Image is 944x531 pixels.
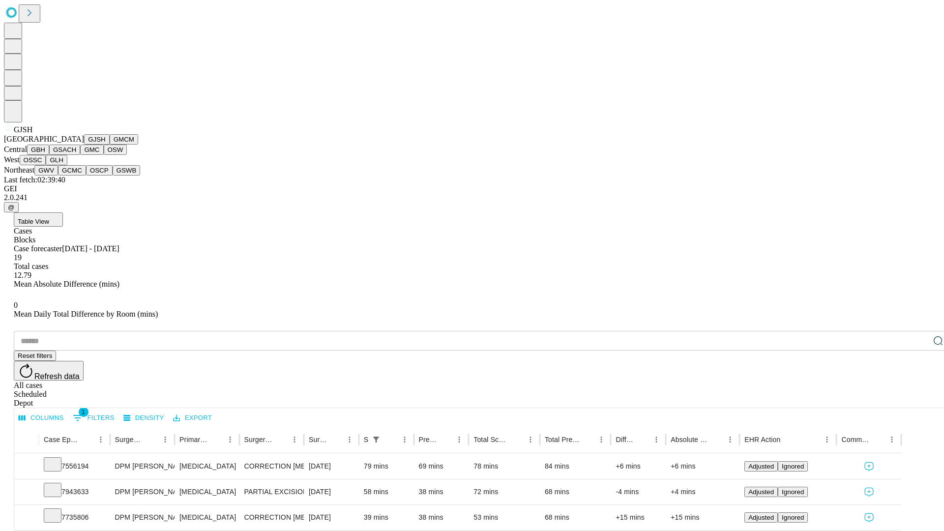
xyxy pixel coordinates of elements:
span: Table View [18,218,49,225]
button: GCMC [58,165,86,176]
button: Menu [723,433,737,446]
div: 38 mins [419,479,464,504]
span: Ignored [782,463,804,470]
button: @ [4,202,19,212]
span: Mean Daily Total Difference by Room (mins) [14,310,158,318]
div: CORRECTION [MEDICAL_DATA] [244,505,299,530]
span: Reset filters [18,352,52,359]
span: [DATE] - [DATE] [62,244,119,253]
div: 78 mins [473,454,535,479]
button: Table View [14,212,63,227]
div: DPM [PERSON_NAME] [PERSON_NAME] [115,454,170,479]
div: [MEDICAL_DATA] [179,505,234,530]
div: Surgeon Name [115,436,144,443]
button: Sort [510,433,524,446]
div: 39 mins [364,505,409,530]
span: Refresh data [34,372,80,381]
span: Central [4,145,27,153]
button: GJSH [84,134,110,145]
div: [DATE] [309,479,354,504]
div: 68 mins [545,505,606,530]
div: 7556194 [44,454,105,479]
button: OSSC [20,155,46,165]
div: +6 mins [616,454,661,479]
button: Export [171,411,214,426]
button: Sort [80,433,94,446]
button: Sort [329,433,343,446]
div: 38 mins [419,505,464,530]
div: 1 active filter [369,433,383,446]
button: Sort [781,433,795,446]
div: [DATE] [309,505,354,530]
button: Menu [649,433,663,446]
div: Comments [841,436,870,443]
button: Expand [19,484,34,501]
button: Ignored [778,487,808,497]
div: GEI [4,184,940,193]
button: GMCM [110,134,138,145]
button: GWV [34,165,58,176]
button: OSW [104,145,127,155]
span: 19 [14,253,22,262]
button: Menu [288,433,301,446]
div: +15 mins [671,505,735,530]
button: Show filters [369,433,383,446]
span: 0 [14,301,18,309]
button: Menu [452,433,466,446]
button: Reset filters [14,351,56,361]
button: Menu [398,433,412,446]
button: Show filters [70,410,117,426]
span: [GEOGRAPHIC_DATA] [4,135,84,143]
span: Adjusted [748,514,774,521]
button: Adjusted [744,512,778,523]
button: Expand [19,509,34,527]
div: PARTIAL EXCISION PHALANX OF TOE [244,479,299,504]
button: Menu [158,433,172,446]
div: 79 mins [364,454,409,479]
div: DPM [PERSON_NAME] [PERSON_NAME] [115,479,170,504]
div: Case Epic Id [44,436,79,443]
button: Menu [885,433,899,446]
div: [MEDICAL_DATA] [179,479,234,504]
div: 7735806 [44,505,105,530]
div: +6 mins [671,454,735,479]
span: Case forecaster [14,244,62,253]
button: Menu [223,433,237,446]
span: @ [8,204,15,211]
button: Sort [709,433,723,446]
button: Ignored [778,461,808,472]
div: 58 mins [364,479,409,504]
button: Sort [384,433,398,446]
button: Sort [581,433,594,446]
button: Sort [439,433,452,446]
button: GBH [27,145,49,155]
div: 68 mins [545,479,606,504]
div: +4 mins [671,479,735,504]
div: DPM [PERSON_NAME] [PERSON_NAME] [115,505,170,530]
button: Menu [343,433,356,446]
button: Menu [594,433,608,446]
div: Surgery Name [244,436,273,443]
button: Sort [209,433,223,446]
div: 7943633 [44,479,105,504]
div: Scheduled In Room Duration [364,436,368,443]
span: GJSH [14,125,32,134]
div: 69 mins [419,454,464,479]
span: Last fetch: 02:39:40 [4,176,65,184]
span: Total cases [14,262,48,270]
div: Total Scheduled Duration [473,436,509,443]
div: Predicted In Room Duration [419,436,438,443]
button: Refresh data [14,361,84,381]
button: Expand [19,458,34,475]
div: [MEDICAL_DATA] [179,454,234,479]
span: 12.79 [14,271,31,279]
div: Absolute Difference [671,436,708,443]
span: Ignored [782,514,804,521]
button: OSCP [86,165,113,176]
div: Total Predicted Duration [545,436,580,443]
button: Sort [871,433,885,446]
button: Density [121,411,167,426]
div: 84 mins [545,454,606,479]
div: -4 mins [616,479,661,504]
button: GMC [80,145,103,155]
